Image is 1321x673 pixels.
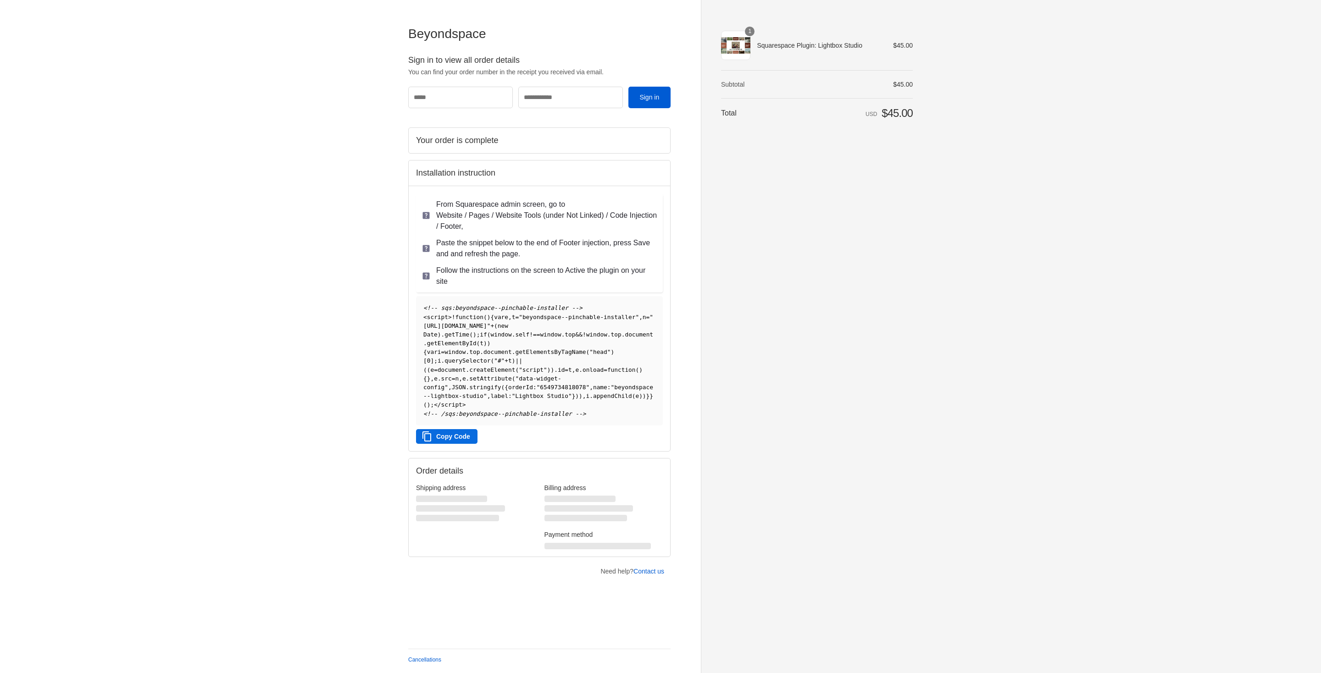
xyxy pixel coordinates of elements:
[554,366,558,373] span: .
[498,322,508,329] span: new
[501,384,505,391] span: (
[515,331,529,338] span: self
[565,366,568,373] span: =
[643,314,646,320] span: n
[540,331,561,338] span: window
[423,366,427,373] span: (
[515,366,519,373] span: (
[550,366,554,373] span: )
[565,331,575,338] span: top
[583,392,586,399] span: ,
[491,331,512,338] span: window
[494,322,498,329] span: (
[427,375,431,382] span: }
[427,357,431,364] span: 0
[480,340,483,347] span: t
[490,392,508,399] span: label
[452,375,455,382] span: =
[512,357,516,364] span: )
[866,111,877,117] span: USD
[635,392,639,399] span: e
[423,357,427,364] span: [
[547,366,551,373] span: )
[721,109,737,117] span: Total
[434,366,438,373] span: =
[537,384,590,391] span: "6549734818078"
[611,331,622,338] span: top
[882,107,913,119] span: $45.00
[643,392,646,399] span: )
[483,340,487,347] span: )
[579,366,583,373] span: .
[512,314,516,320] span: t
[583,366,604,373] span: onload
[441,331,445,338] span: .
[515,357,522,364] span: ||
[423,375,427,382] span: {
[427,348,438,355] span: var
[576,366,579,373] span: e
[568,366,572,373] span: t
[607,366,636,373] span: function
[544,530,663,539] h3: Payment method
[515,314,519,320] span: =
[646,314,650,320] span: =
[416,168,663,178] h2: Installation instruction
[427,340,477,347] span: getElementById
[583,331,586,338] span: !
[600,567,664,576] p: Need help?
[586,392,590,399] span: i
[572,366,576,373] span: ,
[893,42,913,49] span: $45.00
[533,384,537,391] span: :
[416,466,539,476] h2: Order details
[512,331,516,338] span: .
[423,304,583,311] span: <!-- sqs:beyondspace--pinchable-installer -->
[636,366,639,373] span: (
[519,314,639,320] span: "beyondspace--pinchable-installer"
[558,366,565,373] span: id
[455,314,483,320] span: function
[427,314,448,320] span: script
[434,357,438,364] span: ;
[408,656,441,663] a: Cancellations
[469,366,515,373] span: createElement
[628,87,671,108] button: Sign in
[438,348,441,355] span: i
[480,348,483,355] span: .
[572,392,576,399] span: }
[622,331,625,338] span: .
[438,357,441,364] span: i
[586,331,607,338] span: window
[444,357,490,364] span: querySelector
[579,392,583,399] span: )
[408,55,671,66] h2: Sign in to view all order details
[427,401,431,408] span: )
[512,392,572,399] span: "Lightbox Studio"
[512,348,516,355] span: .
[430,357,434,364] span: ]
[416,484,535,492] h3: Shipping address
[633,568,664,575] a: Contact us
[466,375,470,382] span: .
[430,375,434,382] span: ,
[462,375,466,382] span: e
[593,384,607,391] span: name
[575,392,579,399] span: )
[494,314,505,320] span: var
[434,375,438,382] span: e
[721,80,777,88] th: Subtotal
[607,331,611,338] span: .
[477,331,480,338] span: ;
[646,392,650,399] span: }
[490,314,494,320] span: {
[441,348,445,355] span: =
[505,314,508,320] span: e
[639,366,643,373] span: )
[423,340,427,347] span: .
[423,314,427,320] span: <
[611,348,614,355] span: )
[466,384,469,391] span: .
[444,348,466,355] span: window
[589,384,593,391] span: ,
